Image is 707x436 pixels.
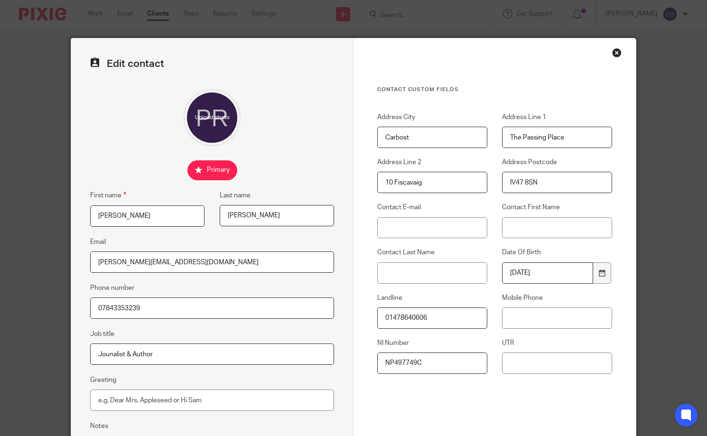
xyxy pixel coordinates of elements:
input: YYYY-MM-DD [502,262,593,284]
label: First name [90,190,126,201]
label: Address City [377,112,487,122]
label: Notes [90,421,108,431]
h3: Contact Custom fields [377,86,612,93]
label: Email [90,237,106,247]
label: Job title [90,329,114,339]
label: NI Number [377,338,487,348]
label: Address Line 1 [502,112,612,122]
label: Contact E-mail [377,203,487,212]
label: Date Of Birth [502,248,612,257]
label: Phone number [90,283,134,293]
label: UTR [502,338,612,348]
label: Mobile Phone [502,293,612,303]
label: Address Line 2 [377,158,487,167]
label: Address Postcode [502,158,612,167]
label: Landline [377,293,487,303]
label: Last name [220,191,251,200]
label: Contact Last Name [377,248,487,257]
h2: Edit contact [90,57,334,70]
label: Contact First Name [502,203,612,212]
div: Close this dialog window [612,48,622,57]
label: Greeting [90,375,116,385]
input: e.g. Dear Mrs. Appleseed or Hi Sam [90,390,334,411]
